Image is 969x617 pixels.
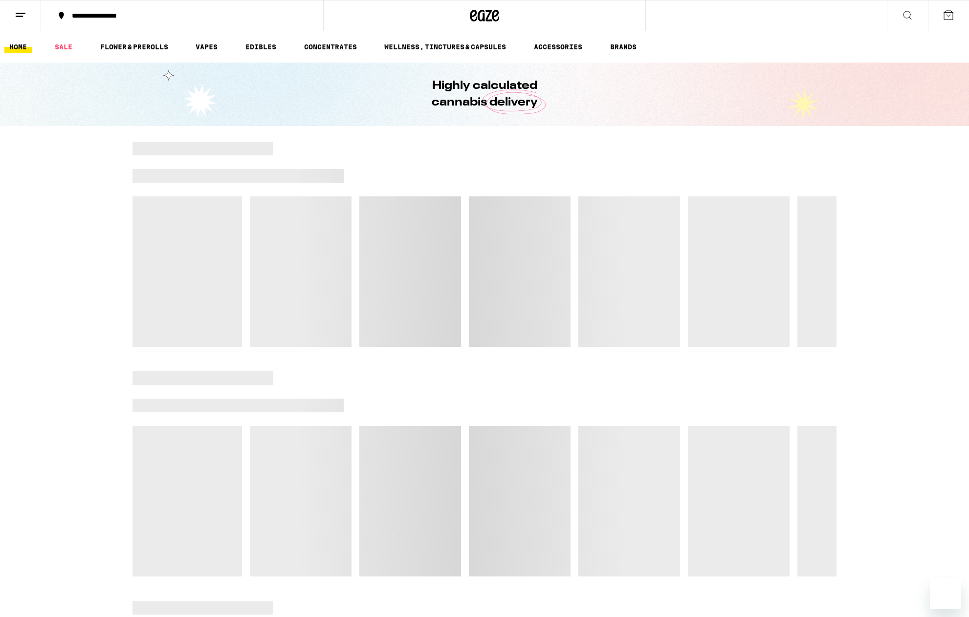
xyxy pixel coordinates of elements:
a: FLOWER & PREROLLS [95,41,173,53]
a: WELLNESS, TINCTURES & CAPSULES [379,41,511,53]
a: BRANDS [605,41,641,53]
a: VAPES [191,41,222,53]
a: HOME [4,41,32,53]
h1: Highly calculated cannabis delivery [404,78,565,111]
a: ACCESSORIES [529,41,587,53]
iframe: Button to launch messaging window [930,578,961,609]
a: EDIBLES [241,41,281,53]
a: CONCENTRATES [299,41,362,53]
a: SALE [50,41,77,53]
